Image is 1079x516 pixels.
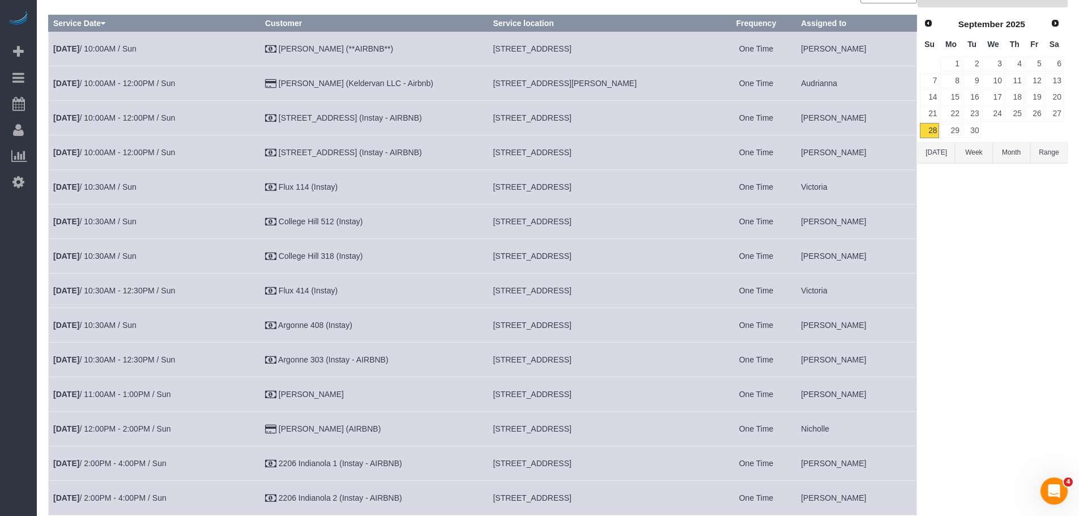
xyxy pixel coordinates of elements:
a: 25 [1005,106,1024,122]
a: [DATE]/ 10:00AM / Sun [53,44,137,53]
span: [STREET_ADDRESS] [493,113,571,122]
b: [DATE] [53,493,79,502]
a: 24 [982,106,1004,122]
button: Month [993,142,1030,163]
td: Frequency [716,446,796,480]
button: Range [1030,142,1068,163]
td: Service location [488,273,716,308]
a: Prev [920,16,936,32]
td: Schedule date [49,66,261,100]
a: [DATE]/ 10:30AM - 12:30PM / Sun [53,355,175,364]
a: College Hill 318 (Instay) [279,251,363,261]
span: 2025 [1006,19,1025,29]
td: Frequency [716,342,796,377]
a: 3 [982,57,1004,72]
a: 19 [1025,89,1044,105]
td: Schedule date [49,342,261,377]
td: Assigned to [796,446,917,480]
a: Flux 414 (Instay) [279,286,338,295]
a: 20 [1045,89,1064,105]
b: [DATE] [53,459,79,468]
span: September [958,19,1004,29]
th: Assigned to [796,15,917,31]
a: [PERSON_NAME] (AIRBNB) [279,424,381,433]
a: 29 [940,123,961,138]
b: [DATE] [53,390,79,399]
td: Assigned to [796,342,917,377]
a: 2206 Indianola 1 (Instay - AIRBNB) [279,459,402,468]
td: Customer [260,446,488,480]
a: [DATE]/ 12:00PM - 2:00PM / Sun [53,424,171,433]
span: [STREET_ADDRESS] [493,321,571,330]
td: Customer [260,377,488,411]
a: [DATE]/ 10:30AM / Sun [53,251,137,261]
a: [DATE]/ 11:00AM - 1:00PM / Sun [53,390,171,399]
a: [STREET_ADDRESS] (Instay - AIRBNB) [279,113,422,122]
a: Flux 114 (Instay) [279,182,338,191]
span: [STREET_ADDRESS] [493,424,571,433]
td: Assigned to [796,411,917,446]
a: 6 [1045,57,1064,72]
a: [DATE]/ 10:30AM / Sun [53,217,137,226]
b: [DATE] [53,355,79,364]
td: Frequency [716,135,796,169]
i: Check Payment [265,356,276,364]
span: Next [1051,19,1060,28]
a: 10 [982,73,1004,88]
td: Frequency [716,66,796,100]
td: Schedule date [49,238,261,273]
td: Frequency [716,480,796,515]
td: Schedule date [49,377,261,411]
a: 2206 Indianola 2 (Instay - AIRBNB) [279,493,402,502]
span: Monday [945,40,957,49]
td: Customer [260,273,488,308]
button: [DATE] [918,142,955,163]
a: Next [1047,16,1063,32]
td: Schedule date [49,480,261,515]
td: Assigned to [796,100,917,135]
td: Assigned to [796,238,917,273]
td: Assigned to [796,31,917,66]
a: [DATE]/ 10:30AM / Sun [53,182,137,191]
td: Customer [260,308,488,342]
td: Assigned to [796,480,917,515]
td: Service location [488,135,716,169]
span: [STREET_ADDRESS][PERSON_NAME] [493,79,637,88]
b: [DATE] [53,148,79,157]
i: Check Payment [265,287,276,295]
td: Customer [260,342,488,377]
td: Service location [488,100,716,135]
td: Service location [488,31,716,66]
i: Check Payment [265,149,276,157]
td: Schedule date [49,31,261,66]
td: Customer [260,169,488,204]
a: 13 [1045,73,1064,88]
span: Friday [1030,40,1038,49]
span: Tuesday [967,40,976,49]
i: Check Payment [265,45,276,53]
span: [STREET_ADDRESS] [493,182,571,191]
b: [DATE] [53,79,79,88]
span: Sunday [924,40,935,49]
span: [STREET_ADDRESS] [493,286,571,295]
td: Service location [488,66,716,100]
a: 16 [963,89,982,105]
a: 2 [963,57,982,72]
td: Service location [488,480,716,515]
b: [DATE] [53,424,79,433]
td: Schedule date [49,411,261,446]
td: Schedule date [49,308,261,342]
td: Service location [488,169,716,204]
a: [DATE]/ 2:00PM - 4:00PM / Sun [53,493,167,502]
td: Schedule date [49,204,261,238]
b: [DATE] [53,217,79,226]
a: [DATE]/ 10:00AM - 12:00PM / Sun [53,113,175,122]
td: Frequency [716,169,796,204]
a: 14 [920,89,939,105]
a: 7 [920,73,939,88]
a: 21 [920,106,939,122]
b: [DATE] [53,286,79,295]
td: Frequency [716,411,796,446]
i: Check Payment [265,460,276,468]
td: Frequency [716,308,796,342]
